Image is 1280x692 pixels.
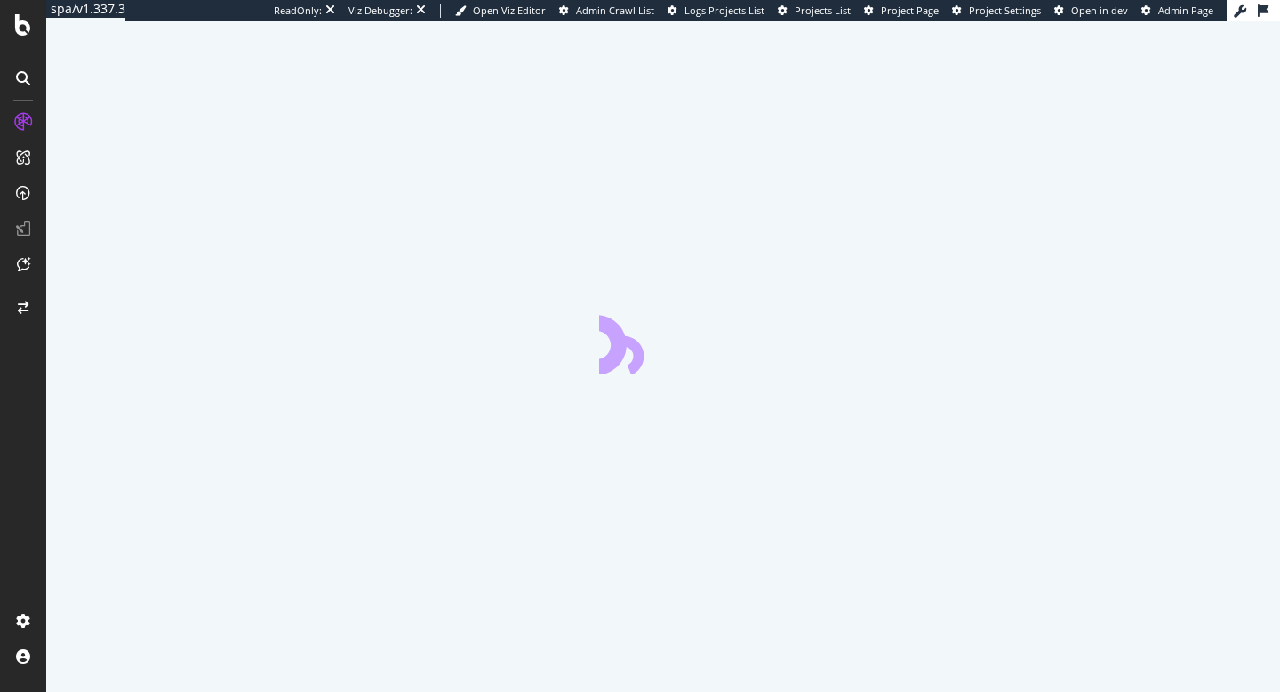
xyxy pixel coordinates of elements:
[274,4,322,18] div: ReadOnly:
[576,4,654,17] span: Admin Crawl List
[952,4,1041,18] a: Project Settings
[1141,4,1213,18] a: Admin Page
[881,4,939,17] span: Project Page
[864,4,939,18] a: Project Page
[455,4,546,18] a: Open Viz Editor
[1054,4,1128,18] a: Open in dev
[684,4,764,17] span: Logs Projects List
[1158,4,1213,17] span: Admin Page
[599,310,727,374] div: animation
[778,4,851,18] a: Projects List
[559,4,654,18] a: Admin Crawl List
[668,4,764,18] a: Logs Projects List
[795,4,851,17] span: Projects List
[969,4,1041,17] span: Project Settings
[1071,4,1128,17] span: Open in dev
[348,4,412,18] div: Viz Debugger:
[473,4,546,17] span: Open Viz Editor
